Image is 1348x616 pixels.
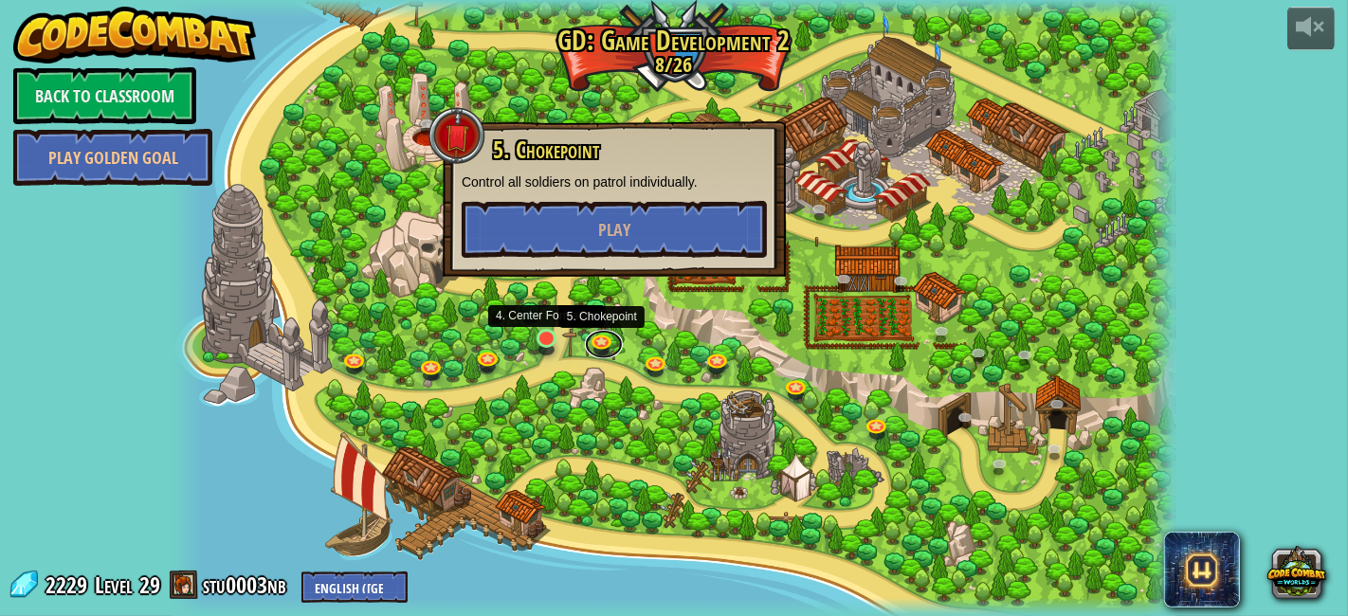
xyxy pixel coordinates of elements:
[95,570,133,601] span: Level
[1287,7,1335,51] button: Adjust volume
[139,570,160,600] span: 29
[13,67,196,124] a: Back to Classroom
[462,201,767,258] button: Play
[203,570,292,600] a: stu0003nb
[13,7,256,63] img: CodeCombat - Learn how to code by playing a game
[46,570,93,600] span: 2229
[13,129,212,186] a: Play Golden Goal
[493,134,599,166] span: 5. Chokepoint
[462,172,767,191] p: Control all soldiers on patrol individually.
[598,218,630,242] span: Play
